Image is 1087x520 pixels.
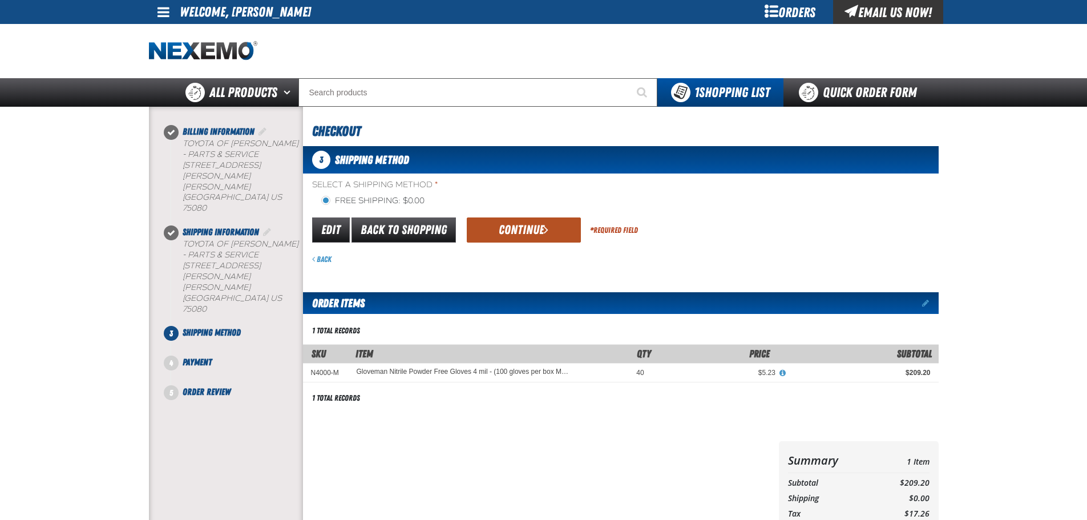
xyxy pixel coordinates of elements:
[183,192,268,202] span: [GEOGRAPHIC_DATA]
[869,450,929,470] td: 1 Item
[312,123,361,139] span: Checkout
[270,192,282,202] span: US
[922,299,939,307] a: Edit items
[163,125,303,399] nav: Checkout steps. Current step is Shipping Method. Step 3 of 5
[335,153,409,167] span: Shipping Method
[183,239,298,260] span: Toyota of [PERSON_NAME] - Parts & Service
[183,126,254,137] span: Billing Information
[321,196,330,205] input: Free Shipping: $0.00
[637,348,651,360] span: Qty
[280,78,298,107] button: Open All Products pages
[321,196,425,207] label: Free Shipping: $0.00
[629,78,657,107] button: Start Searching
[171,125,303,225] li: Billing Information. Step 1 of 5. Completed
[149,41,257,61] a: Home
[171,225,303,326] li: Shipping Information. Step 2 of 5. Completed
[183,261,261,281] span: [STREET_ADDRESS][PERSON_NAME]
[357,368,569,376] a: Gloveman Nitrile Powder Free Gloves 4 mil - (100 gloves per box MIN 10 box order)- M
[183,357,212,368] span: Payment
[775,368,790,378] button: View All Prices for Gloveman Nitrile Powder Free Gloves 4 mil - (100 gloves per box MIN 10 box or...
[657,78,783,107] button: You have 1 Shopping List. Open to view details
[171,385,303,399] li: Order Review. Step 5 of 5. Not Completed
[312,325,360,336] div: 1 total records
[183,293,268,303] span: [GEOGRAPHIC_DATA]
[164,385,179,400] span: 5
[312,348,326,360] a: SKU
[183,227,259,237] span: Shipping Information
[788,475,870,491] th: Subtotal
[171,326,303,356] li: Shipping Method. Step 3 of 5. Not Completed
[183,283,250,292] span: [PERSON_NAME]
[351,217,456,243] a: Back to Shopping
[183,139,298,159] span: Toyota of [PERSON_NAME] - Parts & Service
[312,180,939,191] span: Select a Shipping Method
[788,450,870,470] th: Summary
[183,160,261,181] span: [STREET_ADDRESS][PERSON_NAME]
[303,363,349,382] td: N4000-M
[355,348,373,360] span: Item
[164,326,179,341] span: 3
[257,126,268,137] a: Edit Billing Information
[312,255,332,264] a: Back
[164,356,179,370] span: 4
[183,203,207,213] bdo: 75080
[312,217,350,243] a: Edit
[183,182,250,192] span: [PERSON_NAME]
[149,41,257,61] img: Nexemo logo
[660,368,775,377] div: $5.23
[590,225,638,236] div: Required Field
[312,151,330,169] span: 3
[694,84,699,100] strong: 1
[183,327,241,338] span: Shipping Method
[783,78,938,107] a: Quick Order Form
[694,84,770,100] span: Shopping List
[869,475,929,491] td: $209.20
[791,368,931,377] div: $209.20
[183,386,231,397] span: Order Review
[298,78,657,107] input: Search
[303,292,365,314] h2: Order Items
[209,82,277,103] span: All Products
[749,348,770,360] span: Price
[183,304,207,314] bdo: 75080
[270,293,282,303] span: US
[869,491,929,506] td: $0.00
[897,348,932,360] span: Subtotal
[312,393,360,404] div: 1 total records
[261,227,273,237] a: Edit Shipping Information
[171,356,303,385] li: Payment. Step 4 of 5. Not Completed
[467,217,581,243] button: Continue
[788,491,870,506] th: Shipping
[636,369,644,377] span: 40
